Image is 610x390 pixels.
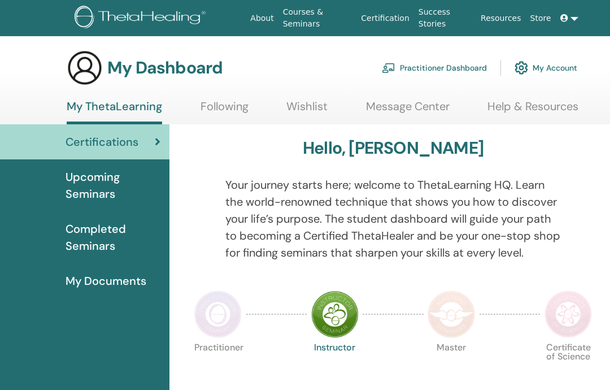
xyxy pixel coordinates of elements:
img: Instructor [311,291,359,338]
a: Practitioner Dashboard [382,55,487,80]
a: Store [526,8,556,29]
p: Your journey starts here; welcome to ThetaLearning HQ. Learn the world-renowned technique that sh... [225,176,561,261]
img: cog.svg [515,58,528,77]
h3: Hello, [PERSON_NAME] [303,138,483,158]
img: Certificate of Science [544,291,592,338]
a: Certification [356,8,413,29]
img: Practitioner [194,291,242,338]
a: My ThetaLearning [67,99,162,124]
span: Completed Seminars [66,220,160,254]
a: Message Center [366,99,450,122]
a: Following [201,99,249,122]
a: Help & Resources [487,99,578,122]
span: Upcoming Seminars [66,168,160,202]
a: My Account [515,55,577,80]
span: My Documents [66,272,146,289]
img: chalkboard-teacher.svg [382,63,395,73]
img: Master [428,291,475,338]
img: generic-user-icon.jpg [67,50,103,86]
a: About [246,8,278,29]
span: Certifications [66,133,138,150]
a: Courses & Seminars [278,2,357,34]
img: logo.png [75,6,210,31]
a: Resources [476,8,526,29]
h3: My Dashboard [107,58,223,78]
a: Wishlist [286,99,328,122]
a: Success Stories [414,2,476,34]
